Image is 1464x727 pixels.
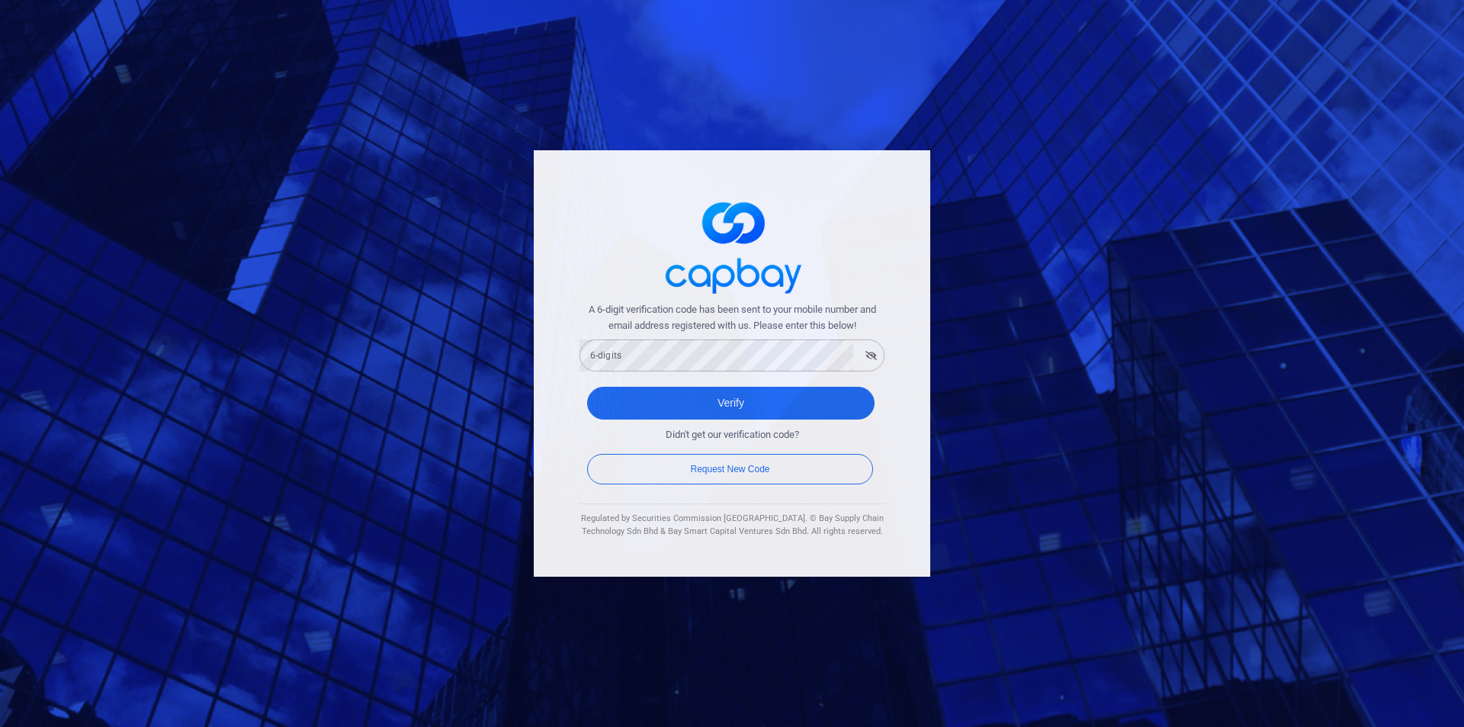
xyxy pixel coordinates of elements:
[579,302,884,334] span: A 6-digit verification code has been sent to your mobile number and email address registered with...
[656,188,808,302] img: logo
[579,512,884,539] div: Regulated by Securities Commission [GEOGRAPHIC_DATA]. © Bay Supply Chain Technology Sdn Bhd & Bay...
[666,427,799,443] span: Didn't get our verification code?
[587,387,875,420] button: Verify
[587,454,873,484] button: Request New Code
